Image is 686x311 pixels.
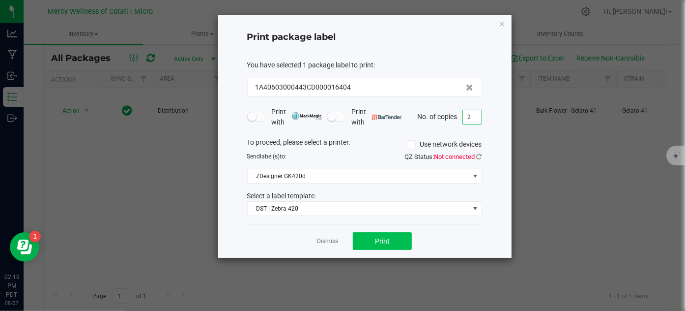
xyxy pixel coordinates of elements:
[10,232,39,262] iframe: Resource center
[256,82,351,93] span: 1A40603000443CD000016404
[247,31,482,44] h4: Print package label
[407,139,482,150] label: Use network devices
[247,61,374,69] span: You have selected 1 package label to print
[351,107,402,127] span: Print with
[292,112,322,120] img: mark_magic_cybra.png
[271,107,322,127] span: Print with
[405,153,482,160] span: QZ Status:
[372,115,402,120] img: bartender.png
[260,153,280,160] span: label(s)
[248,202,469,216] span: DST | Zebra 420
[29,231,41,243] iframe: Resource center unread badge
[375,237,390,245] span: Print
[248,169,469,183] span: ZDesigner GK420d
[247,60,482,70] div: :
[240,191,489,201] div: Select a label template.
[317,237,338,246] a: Dismiss
[240,137,489,152] div: To proceed, please select a printer.
[418,112,457,120] span: No. of copies
[353,232,412,250] button: Print
[247,153,287,160] span: Send to:
[434,153,475,160] span: Not connected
